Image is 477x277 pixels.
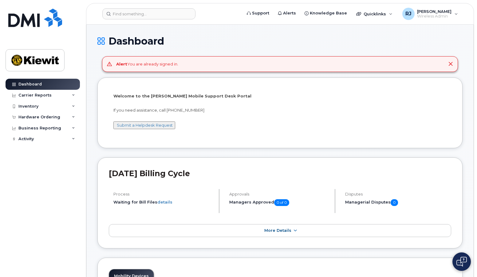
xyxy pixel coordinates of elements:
[113,192,214,196] h4: Process
[113,93,447,99] p: Welcome to the [PERSON_NAME] Mobile Support Desk Portal
[117,123,173,128] a: Submit a Helpdesk Request
[109,169,451,178] h2: [DATE] Billing Cycle
[229,199,329,206] h5: Managers Approved
[229,192,329,196] h4: Approvals
[113,107,447,113] p: If you need assistance, call [PHONE_NUMBER]
[456,257,467,267] img: Open chat
[157,200,172,204] a: details
[391,199,398,206] span: 0
[274,199,289,206] span: 0 of 0
[97,36,463,46] h1: Dashboard
[264,228,291,233] span: More Details
[345,199,451,206] h5: Managerial Disputes
[113,121,175,129] button: Submit a Helpdesk Request
[345,192,451,196] h4: Disputes
[116,61,178,67] div: You are already signed in.
[116,61,127,66] strong: Alert
[113,199,214,205] li: Waiting for Bill Files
